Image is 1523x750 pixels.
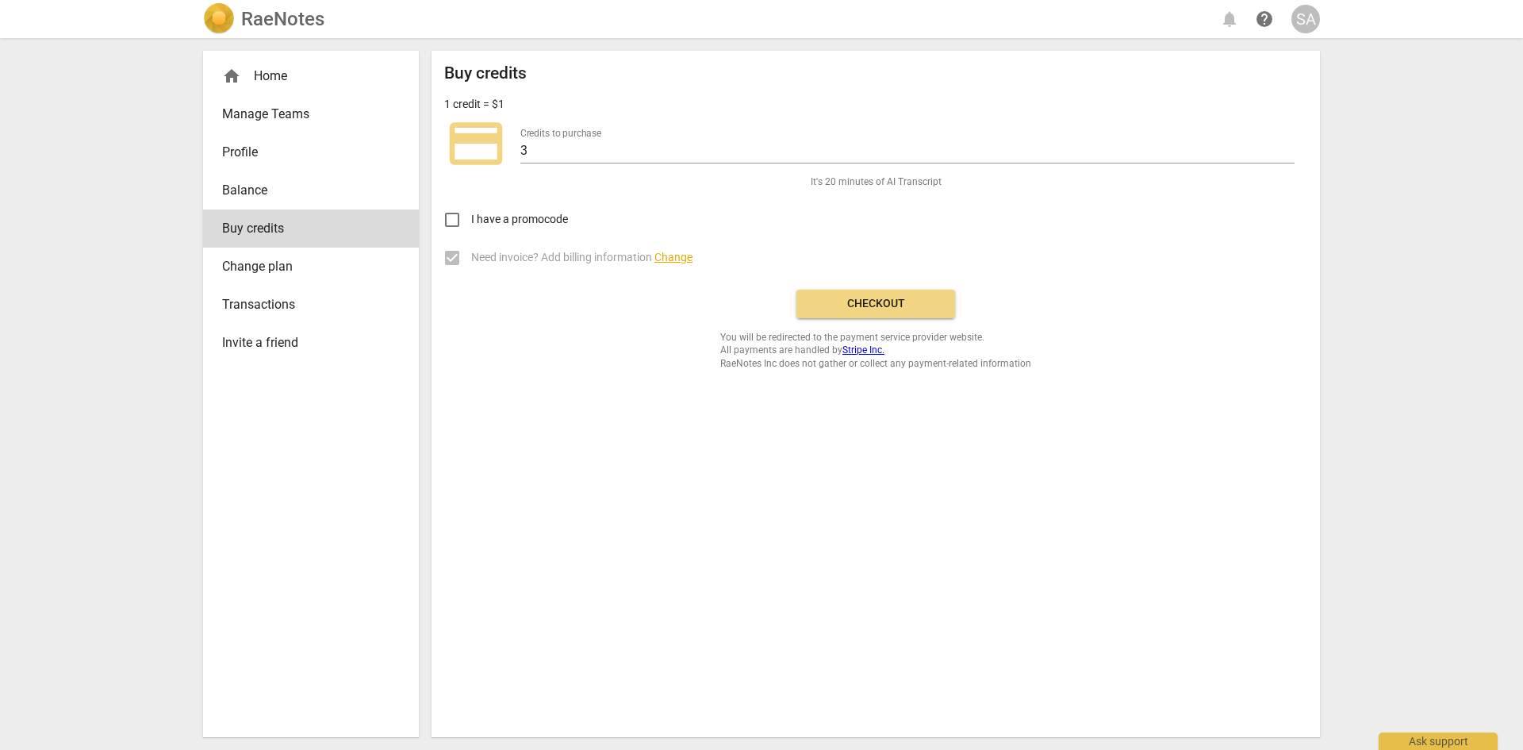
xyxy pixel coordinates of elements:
a: Buy credits [203,210,419,248]
a: Invite a friend [203,324,419,362]
div: Ask support [1379,733,1498,750]
span: credit_card [444,112,508,175]
span: help [1255,10,1274,29]
div: Home [222,67,387,86]
a: Stripe Inc. [842,344,884,356]
span: Change plan [222,257,387,276]
div: Home [203,57,419,95]
h2: Buy credits [444,63,527,83]
span: home [222,67,241,86]
a: LogoRaeNotes [203,3,324,35]
span: Change [654,251,692,263]
span: Manage Teams [222,105,387,124]
img: Logo [203,3,235,35]
span: You will be redirected to the payment service provider website. All payments are handled by RaeNo... [720,331,1031,371]
span: It's 20 minutes of AI Transcript [811,175,942,189]
h2: RaeNotes [241,8,324,30]
a: Profile [203,133,419,171]
span: Transactions [222,295,387,314]
span: Invite a friend [222,333,387,352]
span: Checkout [809,296,942,312]
button: Checkout [796,290,955,318]
span: Profile [222,143,387,162]
span: Balance [222,181,387,200]
a: Help [1250,5,1279,33]
p: 1 credit = $1 [444,96,504,113]
a: Transactions [203,286,419,324]
a: Balance [203,171,419,210]
a: Change plan [203,248,419,286]
label: Credits to purchase [520,129,601,138]
button: SA [1291,5,1320,33]
span: I have a promocode [471,211,568,228]
span: Buy credits [222,219,387,238]
a: Manage Teams [203,95,419,133]
span: Need invoice? Add billing information [471,249,692,266]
